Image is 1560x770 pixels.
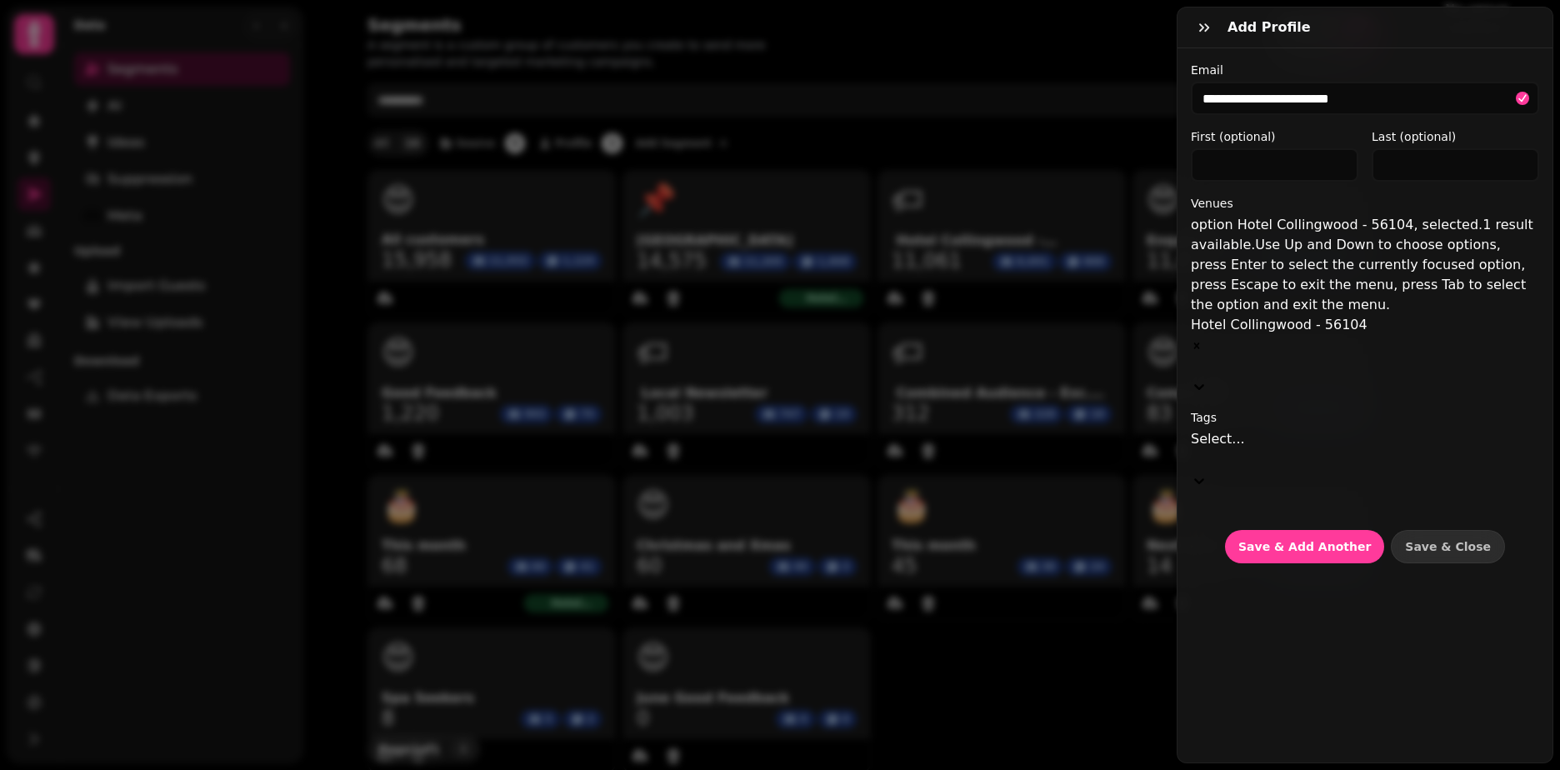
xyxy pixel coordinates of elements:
label: Last (optional) [1372,128,1539,145]
label: Email [1191,62,1539,78]
div: Hotel Collingwood - 56104 [1191,315,1539,335]
h3: Add profile [1227,17,1317,37]
div: Remove Hotel Collingwood - 56104 [1191,335,1539,355]
span: option Hotel Collingwood - 56104, selected. [1191,217,1482,232]
label: Venues [1191,195,1539,212]
span: Use Up and Down to choose options, press Enter to select the currently focused option, press Esca... [1191,237,1526,312]
label: Tags [1191,409,1539,426]
button: Save & Add Another [1225,530,1384,563]
span: Save & Add Another [1238,541,1371,552]
div: Select... [1191,429,1539,449]
button: Save & Close [1391,530,1505,563]
span: Save & Close [1405,541,1491,552]
label: First (optional) [1191,128,1358,145]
